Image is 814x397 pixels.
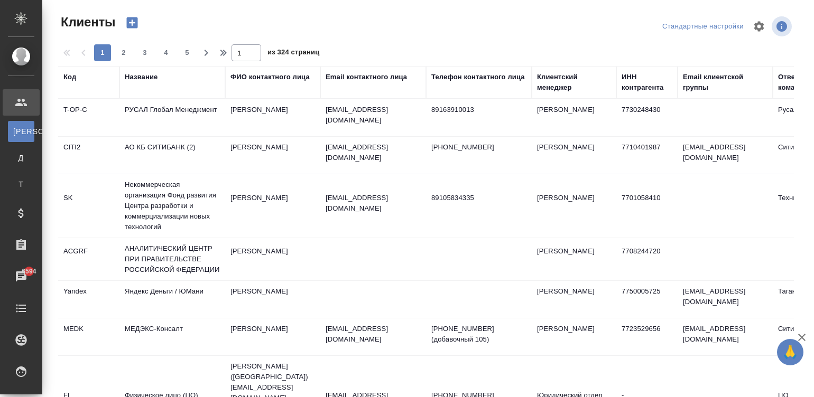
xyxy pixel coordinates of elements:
[326,193,421,214] p: [EMAIL_ADDRESS][DOMAIN_NAME]
[683,72,767,93] div: Email клиентской группы
[532,187,616,224] td: [PERSON_NAME]
[660,18,746,35] div: split button
[326,142,421,163] p: [EMAIL_ADDRESS][DOMAIN_NAME]
[230,72,310,82] div: ФИО контактного лица
[119,238,225,280] td: АНАЛИТИЧЕСКИЙ ЦЕНТР ПРИ ПРАВИТЕЛЬСТВЕ РОССИЙСКОЙ ФЕДЕРАЦИИ
[532,318,616,355] td: [PERSON_NAME]
[8,147,34,168] a: Д
[225,137,320,174] td: [PERSON_NAME]
[532,99,616,136] td: [PERSON_NAME]
[678,281,773,318] td: [EMAIL_ADDRESS][DOMAIN_NAME]
[58,241,119,278] td: ACGRF
[616,241,678,278] td: 7708244720
[58,187,119,224] td: SK
[225,241,320,278] td: [PERSON_NAME]
[119,281,225,318] td: Яндекс Деньги / ЮМани
[532,241,616,278] td: [PERSON_NAME]
[622,72,672,93] div: ИНН контрагента
[326,324,421,345] p: [EMAIL_ADDRESS][DOMAIN_NAME]
[225,187,320,224] td: [PERSON_NAME]
[58,318,119,355] td: MEDK
[225,318,320,355] td: [PERSON_NAME]
[58,281,119,318] td: Yandex
[431,324,526,345] p: [PHONE_NUMBER] (добавочный 105)
[326,72,407,82] div: Email контактного лица
[119,99,225,136] td: РУСАЛ Глобал Менеджмент
[326,105,421,126] p: [EMAIL_ADDRESS][DOMAIN_NAME]
[119,318,225,355] td: МЕДЭКС-Консалт
[115,48,132,58] span: 2
[616,137,678,174] td: 7710401987
[616,187,678,224] td: 7701058410
[225,281,320,318] td: [PERSON_NAME]
[13,126,29,137] span: [PERSON_NAME]
[125,72,158,82] div: Название
[119,137,225,174] td: АО КБ СИТИБАНК (2)
[746,14,772,39] span: Настроить таблицу
[616,318,678,355] td: 7723529656
[13,179,29,190] span: Т
[537,72,611,93] div: Клиентский менеджер
[119,14,145,32] button: Создать
[158,44,174,61] button: 4
[225,99,320,136] td: [PERSON_NAME]
[431,72,525,82] div: Телефон контактного лица
[616,99,678,136] td: 7730248430
[678,318,773,355] td: [EMAIL_ADDRESS][DOMAIN_NAME]
[179,48,196,58] span: 5
[431,105,526,115] p: 89163910013
[532,281,616,318] td: [PERSON_NAME]
[678,137,773,174] td: [EMAIL_ADDRESS][DOMAIN_NAME]
[3,263,40,290] a: 6594
[431,193,526,203] p: 89105834335
[532,137,616,174] td: [PERSON_NAME]
[115,44,132,61] button: 2
[58,14,115,31] span: Клиенты
[8,174,34,195] a: Т
[58,137,119,174] td: CITI2
[136,44,153,61] button: 3
[158,48,174,58] span: 4
[772,16,794,36] span: Посмотреть информацию
[8,121,34,142] a: [PERSON_NAME]
[781,341,799,363] span: 🙏
[616,281,678,318] td: 7750005725
[119,174,225,238] td: Некоммерческая организация Фонд развития Центра разработки и коммерциализации новых технологий
[136,48,153,58] span: 3
[13,153,29,163] span: Д
[15,266,42,277] span: 6594
[63,72,76,82] div: Код
[58,99,119,136] td: T-OP-C
[777,339,803,365] button: 🙏
[267,46,319,61] span: из 324 страниц
[179,44,196,61] button: 5
[431,142,526,153] p: [PHONE_NUMBER]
